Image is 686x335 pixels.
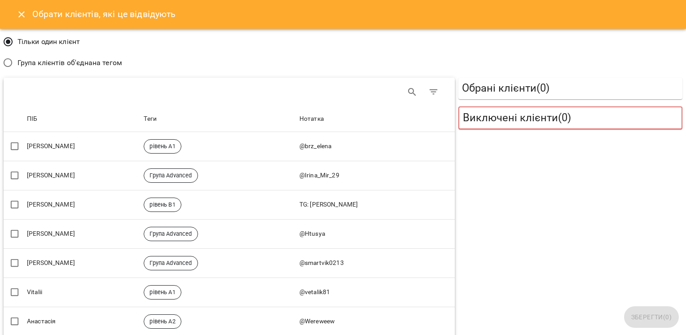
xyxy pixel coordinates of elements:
[144,230,197,238] span: Група Advanced
[27,114,140,124] span: ПІБ
[298,219,455,248] td: @Htusya
[27,114,37,124] div: Sort
[299,114,324,124] div: Нотатка
[11,4,32,25] button: Close
[18,57,122,68] span: Група клієнтів об'єднана тегом
[25,132,142,161] td: [PERSON_NAME]
[298,278,455,307] td: @vetalik81
[298,161,455,190] td: @Irina_Mir_29
[462,81,679,95] h5: Обрані клієнти ( 0 )
[27,114,37,124] div: ПІБ
[144,114,157,124] div: Sort
[299,114,453,124] span: Нотатка
[144,201,180,209] span: рівень В1
[144,142,180,150] span: рівень А1
[25,278,142,307] td: Vitalii
[25,248,142,278] td: [PERSON_NAME]
[25,161,142,190] td: [PERSON_NAME]
[298,248,455,278] td: @smartvik0213
[298,190,455,219] td: TG: [PERSON_NAME]
[144,317,180,326] span: рівень А2
[463,111,678,125] h5: Виключені клієнти ( 0 )
[25,219,142,248] td: [PERSON_NAME]
[423,81,444,103] button: Фільтр
[32,7,176,21] h6: Обрати клієнтів, які це відвідують
[401,81,423,103] button: Search
[4,78,455,106] div: Table Toolbar
[144,114,295,124] span: Теги
[25,190,142,219] td: [PERSON_NAME]
[144,288,180,296] span: рівень А1
[144,259,197,267] span: Група Advanced
[144,172,197,180] span: Група Advanced
[299,114,324,124] div: Sort
[18,36,80,47] span: Тільки один клієнт
[298,132,455,161] td: @brz_elena
[144,114,157,124] div: Теги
